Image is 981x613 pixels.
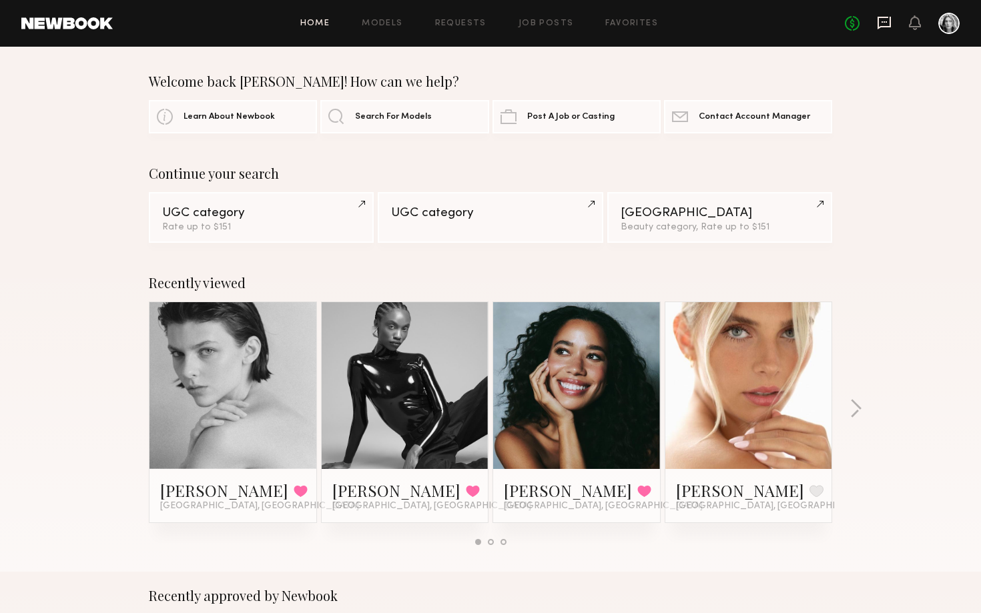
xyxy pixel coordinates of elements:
[699,113,810,121] span: Contact Account Manager
[320,100,488,133] a: Search For Models
[149,100,317,133] a: Learn About Newbook
[676,501,875,512] span: [GEOGRAPHIC_DATA], [GEOGRAPHIC_DATA]
[504,480,632,501] a: [PERSON_NAME]
[607,192,832,243] a: [GEOGRAPHIC_DATA]Beauty category, Rate up to $151
[149,275,832,291] div: Recently viewed
[493,100,661,133] a: Post A Job or Casting
[162,223,360,232] div: Rate up to $151
[149,165,832,181] div: Continue your search
[160,480,288,501] a: [PERSON_NAME]
[621,207,819,219] div: [GEOGRAPHIC_DATA]
[149,73,832,89] div: Welcome back [PERSON_NAME]! How can we help?
[149,192,374,243] a: UGC categoryRate up to $151
[676,480,804,501] a: [PERSON_NAME]
[435,19,486,28] a: Requests
[332,501,531,512] span: [GEOGRAPHIC_DATA], [GEOGRAPHIC_DATA]
[378,192,603,243] a: UGC category
[160,501,359,512] span: [GEOGRAPHIC_DATA], [GEOGRAPHIC_DATA]
[162,207,360,219] div: UGC category
[149,588,832,604] div: Recently approved by Newbook
[664,100,832,133] a: Contact Account Manager
[504,501,703,512] span: [GEOGRAPHIC_DATA], [GEOGRAPHIC_DATA]
[621,223,819,232] div: Beauty category, Rate up to $151
[391,207,589,219] div: UGC category
[332,480,460,501] a: [PERSON_NAME]
[527,113,615,121] span: Post A Job or Casting
[519,19,574,28] a: Job Posts
[605,19,658,28] a: Favorites
[300,19,330,28] a: Home
[355,113,432,121] span: Search For Models
[362,19,402,28] a: Models
[184,113,275,121] span: Learn About Newbook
